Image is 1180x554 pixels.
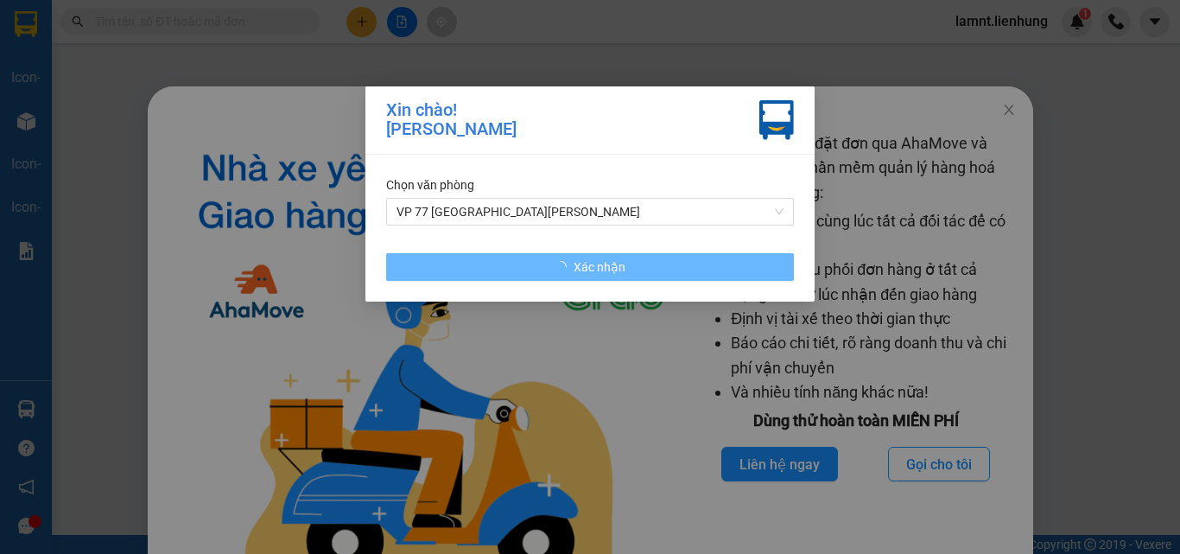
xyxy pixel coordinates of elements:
img: vxr-icon [759,100,794,140]
span: VP 77 Thái Nguyên [397,199,783,225]
div: Xin chào! [PERSON_NAME] [386,100,517,140]
span: Xác nhận [574,258,625,277]
button: Xác nhận [386,253,794,281]
div: Chọn văn phòng [386,175,794,194]
span: loading [555,261,574,273]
